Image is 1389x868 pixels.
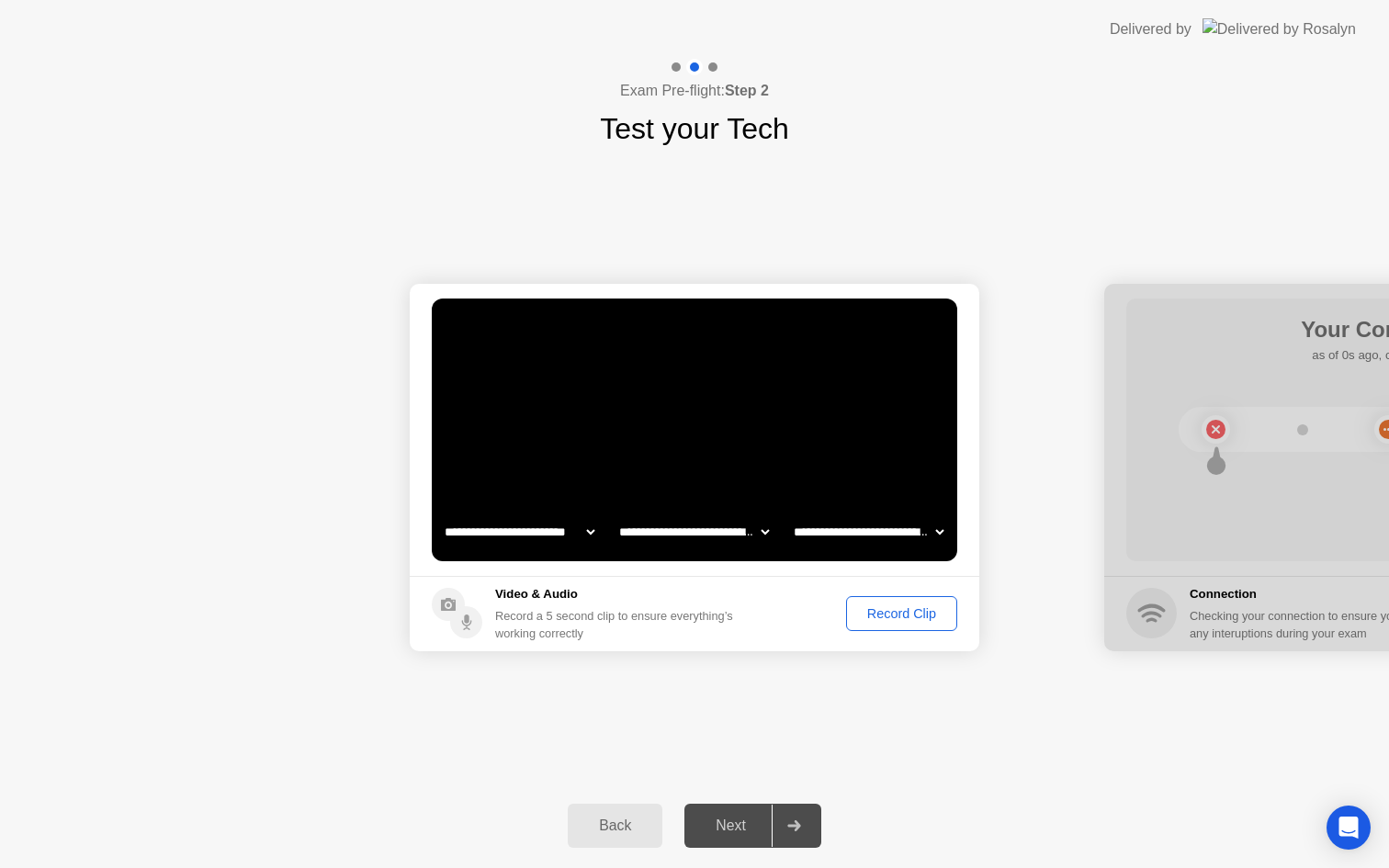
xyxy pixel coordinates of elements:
[573,817,657,834] div: Back
[495,585,740,603] h5: Video & Audio
[1110,18,1191,40] div: Delivered by
[495,607,740,642] div: Record a 5 second clip to ensure everything’s working correctly
[615,513,773,550] select: Available speakers
[684,804,821,848] button: Next
[690,817,772,834] div: Next
[620,80,769,102] h4: Exam Pre-flight:
[600,107,789,151] h1: Test your Tech
[790,513,947,550] select: Available microphones
[846,596,957,631] button: Record Clip
[1327,806,1371,850] div: Open Intercom Messenger
[568,804,662,848] button: Back
[725,83,769,98] b: Step 2
[441,513,598,550] select: Available cameras
[853,606,951,621] div: Record Clip
[1203,18,1356,39] img: Delivered by Rosalyn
